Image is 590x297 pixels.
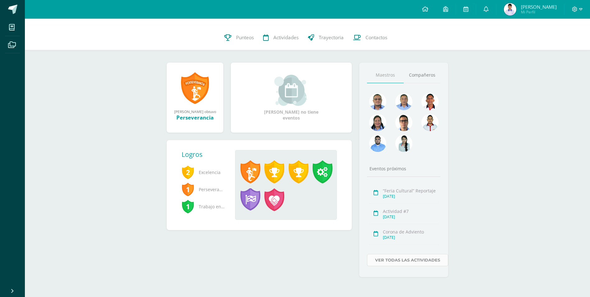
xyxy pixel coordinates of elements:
[182,165,194,179] span: 2
[319,34,344,41] span: Trayectoria
[367,166,440,172] div: Eventos próximos
[395,135,412,152] img: 56ad63fe0de8ce470a366ccf655e76de.png
[182,182,194,196] span: 1
[521,9,557,15] span: Mi Perfil
[383,208,439,214] div: Actividad #7
[369,114,386,131] img: 4a7f7f1a360f3d8e2a3425f4c4febaf9.png
[236,34,254,41] span: Punteos
[367,67,404,83] a: Maestros
[365,34,387,41] span: Contactos
[383,194,439,199] div: [DATE]
[182,198,225,215] span: Trabajo en equipo
[260,75,323,121] div: [PERSON_NAME] no tiene eventos
[395,93,412,110] img: 2efff582389d69505e60b50fc6d5bd41.png
[383,188,439,194] div: “Feria Cultural” Reportaje
[348,25,392,50] a: Contactos
[383,229,439,235] div: Corona de Adviento
[182,199,194,214] span: 1
[182,164,225,181] span: Excelencia
[421,93,439,110] img: 89a3ce4a01dc90e46980c51de3177516.png
[395,114,412,131] img: b3275fa016b95109afc471d3b448d7ac.png
[273,34,299,41] span: Actividades
[404,67,440,83] a: Compañeros
[367,254,448,266] a: Ver todas las actividades
[369,93,386,110] img: 99962f3fa423c9b8099341731b303440.png
[383,214,439,219] div: [DATE]
[369,135,386,152] img: bb84a3b7bf7504f214959ad1f5a3e741.png
[274,75,308,106] img: event_small.png
[521,4,557,10] span: [PERSON_NAME]
[383,235,439,240] div: [DATE]
[173,114,217,121] div: Perseverancia
[182,150,230,159] div: Logros
[303,25,348,50] a: Trayectoria
[220,25,258,50] a: Punteos
[258,25,303,50] a: Actividades
[173,109,217,114] div: [PERSON_NAME] obtuvo
[421,114,439,131] img: 6b516411093031de2315839688b6386d.png
[182,181,225,198] span: Perseverancia
[504,3,516,16] img: ee48be0ea3c54553fe66209c3883ed6b.png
